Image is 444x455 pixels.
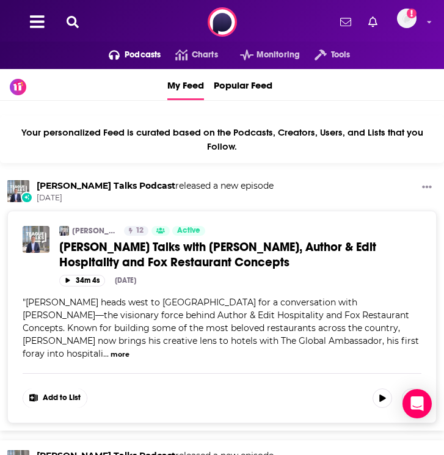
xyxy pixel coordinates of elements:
span: [PERSON_NAME] heads west to [GEOGRAPHIC_DATA] for a conversation with [PERSON_NAME]—the visionary... [23,297,419,359]
span: Active [177,225,200,237]
a: My Feed [167,69,204,100]
span: Add to List [43,393,81,402]
a: Teague Talks Podcast [37,180,175,191]
a: Show notifications dropdown [335,12,356,32]
svg: Add a profile image [407,9,417,18]
a: 12 [124,226,148,236]
a: Popular Feed [214,69,272,100]
button: open menu [300,45,350,65]
span: 12 [136,225,144,237]
button: open menu [94,45,161,65]
h3: released a new episode [37,180,274,192]
span: Monitoring [257,46,300,64]
span: Podcasts [125,46,161,64]
img: Teague Talks Podcast [7,180,29,202]
button: Show More Button [417,180,437,195]
button: Show More Button [402,388,421,408]
div: Open Intercom Messenger [402,389,432,418]
img: Podchaser - Follow, Share and Rate Podcasts [208,7,237,37]
button: open menu [225,45,300,65]
span: Tools [331,46,351,64]
button: 34m 4s [59,275,105,286]
a: Charts [161,45,217,65]
button: more [111,349,129,360]
span: Logged in as AutumnKatie [397,9,417,28]
a: Active [172,226,205,236]
img: Teague Talks with Sam Fox, Author & Edit Hospitality and Fox Restaurant Concepts [23,226,49,253]
div: New Episode [21,192,32,203]
span: [DATE] [37,193,274,203]
a: Logged in as AutumnKatie [397,9,424,35]
span: My Feed [167,71,204,98]
span: Popular Feed [214,71,272,98]
a: Show notifications dropdown [363,12,382,32]
a: [PERSON_NAME] Talks with [PERSON_NAME], Author & Edit Hospitality and Fox Restaurant Concepts [59,239,421,270]
button: Show More Button [23,388,87,408]
a: [PERSON_NAME] Talks Podcast [72,226,116,236]
span: Charts [192,46,218,64]
div: [DATE] [115,276,136,285]
span: ... [103,348,109,359]
span: [PERSON_NAME] Talks with [PERSON_NAME], Author & Edit Hospitality and Fox Restaurant Concepts [59,239,376,270]
span: " [23,297,419,359]
img: Teague Talks Podcast [59,226,69,236]
img: User Profile [397,9,417,28]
